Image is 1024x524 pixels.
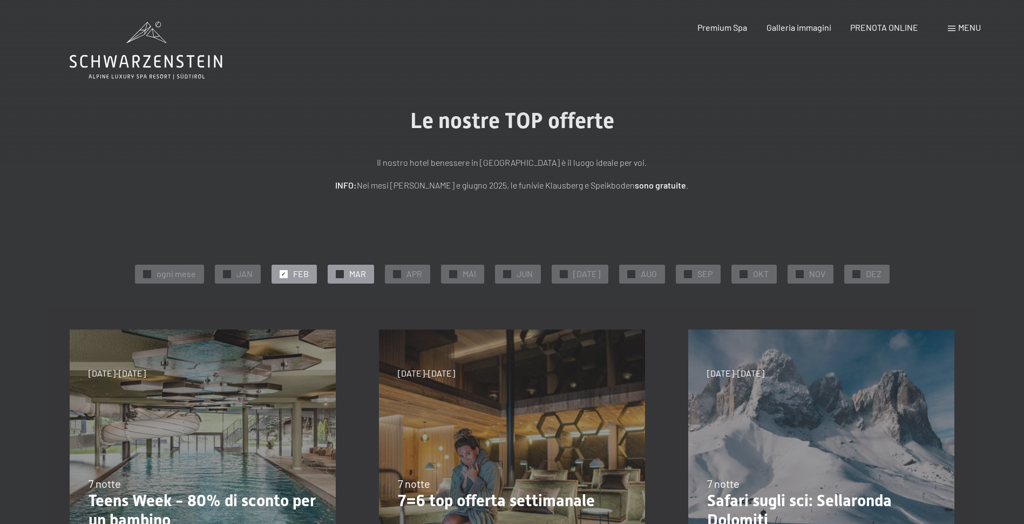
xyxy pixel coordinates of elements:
p: Il nostro hotel benessere in [GEOGRAPHIC_DATA] è il luogo ideale per voi. [242,156,782,170]
span: SEP [697,268,713,280]
span: ✓ [505,270,509,278]
span: OKT [753,268,769,280]
span: [DATE] [573,268,600,280]
strong: sono gratuite [635,180,686,190]
a: Premium Spa [697,22,747,32]
span: ✓ [854,270,858,278]
span: FEB [293,268,309,280]
span: DEZ [866,268,881,280]
span: ✓ [337,270,342,278]
span: [DATE]-[DATE] [398,367,455,379]
span: JAN [236,268,253,280]
a: Galleria immagini [767,22,831,32]
span: NOV [809,268,825,280]
span: ✓ [629,270,633,278]
span: 7 notte [89,477,121,490]
span: ✓ [741,270,745,278]
span: AUG [641,268,657,280]
span: ✓ [561,270,566,278]
span: 7 notte [398,477,430,490]
span: Le nostre TOP offerte [410,108,614,133]
span: [DATE]-[DATE] [89,367,146,379]
strong: INFO: [335,180,357,190]
span: ✓ [686,270,690,278]
p: 7=6 top offerta settimanale [398,491,626,510]
span: ✓ [281,270,286,278]
span: [DATE]-[DATE] [707,367,764,379]
span: ✓ [395,270,399,278]
span: ✓ [451,270,455,278]
span: MAR [349,268,366,280]
span: Menu [958,22,981,32]
span: 7 notte [707,477,740,490]
p: Nei mesi [PERSON_NAME] e giugno 2025, le funivie Klausberg e Speikboden . [242,178,782,192]
span: ✓ [145,270,149,278]
span: MAI [463,268,476,280]
span: ✓ [225,270,229,278]
span: APR [406,268,422,280]
span: ogni mese [157,268,196,280]
span: ✓ [797,270,802,278]
span: JUN [517,268,533,280]
a: PRENOTA ONLINE [850,22,918,32]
